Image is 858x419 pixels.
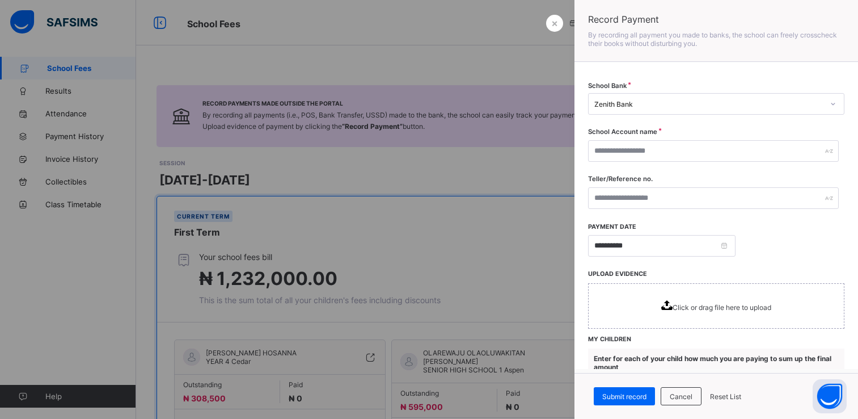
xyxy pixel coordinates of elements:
[588,175,653,183] label: Teller/Reference no.
[594,100,823,108] div: Zenith Bank
[813,379,847,413] button: Open asap
[588,128,657,136] label: School Account name
[588,14,844,25] span: Record Payment
[588,336,631,343] span: MY CHILDREN
[588,223,636,231] label: Payment date
[594,354,831,371] span: Enter for each of your child how much you are paying to sum up the final amount
[551,17,558,29] span: ×
[588,31,837,48] span: By recording all payment you made to banks, the school can freely crosscheck their books without ...
[673,303,771,312] span: Click or drag file here to upload
[588,270,647,278] span: UPLOAD EVIDENCE
[588,82,627,90] span: School Bank
[602,392,646,401] span: Submit record
[710,392,741,401] span: Reset List
[588,283,844,329] span: Click or drag file here to upload
[670,392,692,401] span: Cancel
